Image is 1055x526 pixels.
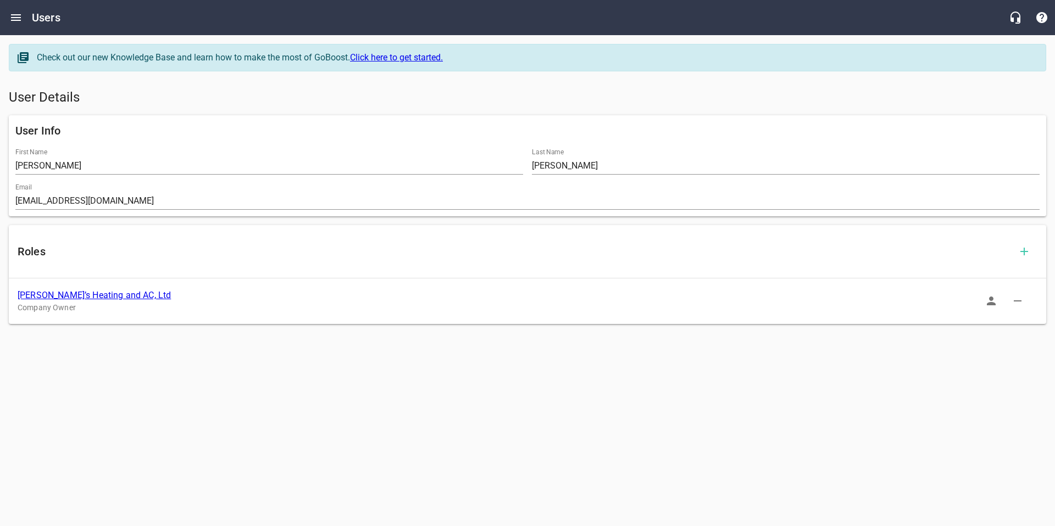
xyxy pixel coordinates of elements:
[15,149,47,155] label: First Name
[15,122,1040,139] h6: User Info
[9,89,1046,107] h5: User Details
[1002,4,1029,31] button: Live Chat
[3,4,29,31] button: Open drawer
[1011,238,1037,265] button: Add Role
[532,149,564,155] label: Last Name
[1029,4,1055,31] button: Support Portal
[350,52,443,63] a: Click here to get started.
[18,302,1020,314] p: Company Owner
[18,243,1011,260] h6: Roles
[32,9,60,26] h6: Users
[18,290,171,300] a: [PERSON_NAME]’s Heating and AC, Ltd
[37,51,1035,64] div: Check out our new Knowledge Base and learn how to make the most of GoBoost.
[15,184,32,191] label: Email
[1004,288,1031,314] button: Delete Role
